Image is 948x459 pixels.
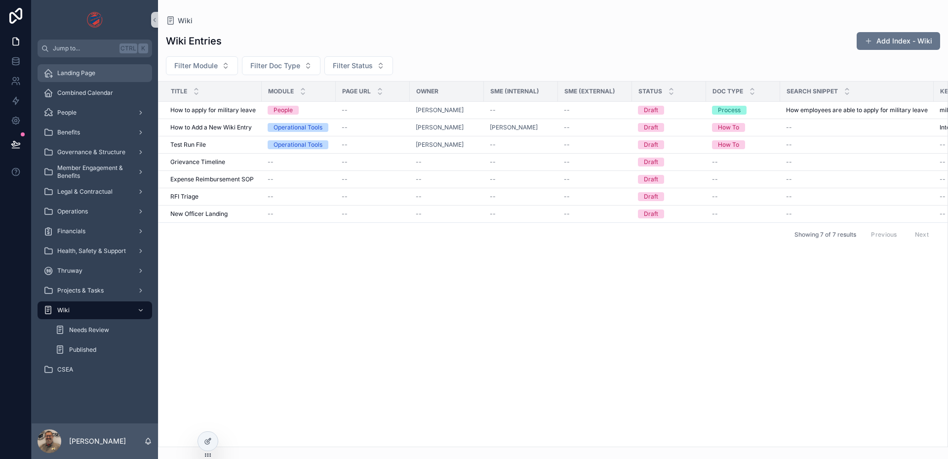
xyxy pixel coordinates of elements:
a: Health, Safety & Support [38,242,152,260]
span: -- [940,175,946,183]
span: Expense Reimbursement SOP [170,175,254,183]
a: Grievance Timeline [170,158,256,166]
a: -- [564,175,626,183]
span: -- [342,175,348,183]
span: Showing 7 of 7 results [794,231,856,239]
a: -- [342,124,404,131]
span: SME (internal) [490,87,539,95]
a: CSEA [38,361,152,378]
span: Page URL [342,87,371,95]
span: Grievance Timeline [170,158,225,166]
span: Wiki [178,16,193,26]
div: Operational Tools [274,140,322,149]
a: -- [490,106,552,114]
span: -- [786,158,792,166]
span: -- [342,124,348,131]
a: -- [342,106,404,114]
button: Select Button [242,56,320,75]
span: Operations [57,208,88,215]
a: [PERSON_NAME] [416,124,478,131]
span: Benefits [57,128,80,136]
img: App logo [87,12,103,28]
a: [PERSON_NAME] [490,124,538,131]
span: Owner [416,87,438,95]
span: -- [712,193,718,201]
a: -- [564,193,626,201]
span: -- [940,193,946,201]
span: How employees are able to apply for military leave [786,106,928,114]
a: [PERSON_NAME] [416,141,464,149]
span: -- [342,210,348,218]
a: -- [786,158,928,166]
span: K [139,44,147,52]
div: Draft [644,175,658,184]
a: Draft [638,158,700,167]
span: -- [416,193,422,201]
a: -- [786,210,928,218]
span: -- [490,106,496,114]
a: -- [268,175,330,183]
button: Select Button [324,56,393,75]
a: [PERSON_NAME] [490,124,552,131]
a: -- [342,158,404,166]
span: -- [940,158,946,166]
span: -- [786,193,792,201]
a: How To [712,123,774,132]
span: -- [342,141,348,149]
span: Wiki [57,306,70,314]
a: Wiki [38,301,152,319]
span: How to Add a New Wiki Entry [170,124,252,131]
a: -- [268,158,330,166]
a: Draft [638,175,700,184]
a: Wiki [166,16,193,26]
div: Process [718,106,741,115]
a: [PERSON_NAME] [416,141,478,149]
span: -- [416,210,422,218]
span: -- [490,158,496,166]
span: New Officer Landing [170,210,228,218]
span: People [57,109,77,117]
span: Search Snippet [787,87,838,95]
div: scrollable content [32,57,158,391]
span: -- [786,210,792,218]
p: [PERSON_NAME] [69,436,126,446]
span: Projects & Tasks [57,287,104,294]
span: -- [564,106,570,114]
a: -- [342,193,404,201]
span: [PERSON_NAME] [416,124,464,131]
button: Select Button [166,56,238,75]
a: Needs Review [49,321,152,339]
a: -- [342,175,404,183]
a: Governance & Structure [38,143,152,161]
a: Thruway [38,262,152,280]
a: Draft [638,106,700,115]
a: Projects & Tasks [38,282,152,299]
span: -- [490,193,496,201]
a: -- [268,193,330,201]
span: -- [786,141,792,149]
span: -- [564,124,570,131]
div: Draft [644,106,658,115]
a: -- [786,193,928,201]
span: -- [490,141,496,149]
a: How to apply for military leave [170,106,256,114]
span: Filter Status [333,61,373,71]
span: CSEA [57,366,73,374]
a: How To [712,140,774,149]
button: Add Index - Wiki [857,32,940,50]
a: People [38,104,152,122]
span: -- [940,141,946,149]
a: -- [342,141,404,149]
h1: Wiki Entries [166,34,222,48]
a: Published [49,341,152,359]
a: -- [564,158,626,166]
span: -- [564,141,570,149]
a: [PERSON_NAME] [416,106,464,114]
span: Combined Calendar [57,89,113,97]
span: Legal & Contractual [57,188,113,196]
span: Module [268,87,294,95]
a: Operations [38,203,152,220]
a: -- [712,210,774,218]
